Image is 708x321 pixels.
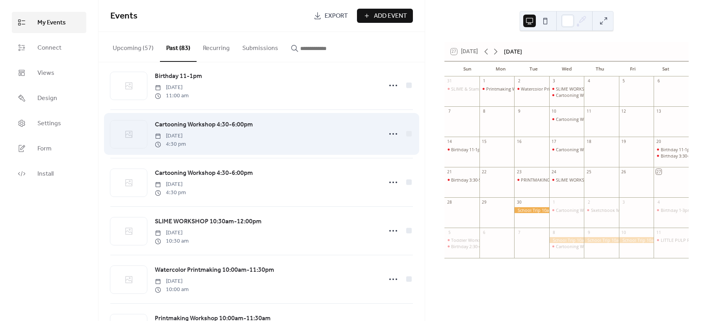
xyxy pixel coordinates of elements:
div: 11 [656,230,662,235]
div: 13 [656,109,662,114]
div: Cartooning Workshop 4:30-6:00pm [556,116,626,122]
div: 19 [621,139,626,145]
a: SLIME WORKSHOP 10:30am-12:00pm [155,217,262,227]
div: Printmaking Workshop 10:00am-11:30am [486,86,569,92]
div: 2 [586,199,592,205]
div: 7 [517,230,522,235]
div: Birthday 1-3pm [654,207,689,213]
span: Birthday 11-1pm [155,72,202,81]
span: Install [37,169,54,179]
div: Cartooning Workshop 4:30-6:00pm [549,116,584,122]
div: 22 [481,169,487,174]
div: Fri [616,61,649,76]
div: Cartooning Workshop 4:30-6:00pm [549,147,584,152]
div: Cartooning Workshop 4:30-6:00pm [549,92,584,98]
div: 10 [551,109,557,114]
span: 11:00 am [155,92,189,100]
span: Watercolor Printmaking 10:00am-11:30pm [155,265,274,275]
a: Watercolor Printmaking 10:00am-11:30pm [155,265,274,275]
div: Birthday 3:30-5:30pm [654,153,689,159]
div: 12 [621,109,626,114]
div: 9 [586,230,592,235]
div: 3 [621,199,626,205]
div: School Trip 10am-12pm [619,237,654,243]
div: Watercolor Printmaking 10:00am-11:30pm [514,86,549,92]
a: Connect [12,37,86,58]
div: Birthday 11-1pm [661,147,694,152]
button: Recurring [197,32,236,61]
div: Sketchbook Making Workshop 10:30am-12:30pm [584,207,619,213]
div: 8 [481,109,487,114]
div: Watercolor Printmaking 10:00am-11:30pm [521,86,606,92]
div: Cartooning Workshop 4:30-6:00pm [556,92,626,98]
div: 8 [551,230,557,235]
div: School Trip 10am-12pm [549,237,584,243]
button: Add Event [357,9,413,23]
span: Export [325,11,348,21]
div: Birthday 3:30-5:30pm [444,177,479,183]
div: 24 [551,169,557,174]
div: Mon [484,61,517,76]
div: 14 [447,139,452,145]
div: 9 [517,109,522,114]
a: Form [12,138,86,159]
a: My Events [12,12,86,33]
span: Add Event [374,11,407,21]
span: Form [37,144,52,154]
div: 18 [586,139,592,145]
div: Cartooning Workshop 4:30-6:00pm [549,243,584,249]
div: Wed [550,61,583,76]
div: Birthday 1-3pm [661,207,691,213]
button: Past (83) [160,32,197,62]
div: Birthday 3:30-5:30pm [661,153,703,159]
div: Cartooning Workshop 4:30-6:00pm [556,147,626,152]
div: Toddler Workshop 9:30-11:00am [444,237,479,243]
div: 27 [656,169,662,174]
button: Submissions [236,32,284,61]
div: Printmaking Workshop 10:00am-11:30am [479,86,515,92]
div: Sat [649,61,682,76]
div: 25 [586,169,592,174]
div: 31 [447,78,452,84]
div: Birthday 11-1pm [654,147,689,152]
div: Cartooning Workshop 4:30-6:00pm [556,243,626,249]
div: 21 [447,169,452,174]
div: 26 [621,169,626,174]
span: [DATE] [155,180,186,189]
div: 30 [517,199,522,205]
span: [DATE] [155,83,189,92]
span: My Events [37,18,66,28]
div: 7 [447,109,452,114]
a: Design [12,87,86,109]
a: Views [12,62,86,83]
span: Cartooning Workshop 4:30-6:00pm [155,169,253,178]
div: Cartooning Workshop 4:30-6:00pm [549,207,584,213]
div: LITTLE PULP RE:OPENING “DOODLE/PIZZA” PARTY [654,237,689,243]
div: Birthday 2:30-4:30pm [444,243,479,249]
div: SLIME WORKSHOP 10:30am-12:00pm [556,177,630,183]
div: 20 [656,139,662,145]
div: SLIME WORKSHOP 10:30am-12:00pm [549,86,584,92]
div: Cartooning Workshop 4:30-6:00pm [556,207,626,213]
a: Cartooning Workshop 4:30-6:00pm [155,120,253,130]
div: 6 [656,78,662,84]
span: Design [37,94,57,103]
div: 11 [586,109,592,114]
div: 15 [481,139,487,145]
div: Tue [517,61,550,76]
span: [DATE] [155,229,189,237]
div: 23 [517,169,522,174]
div: 2 [517,78,522,84]
span: Events [110,7,138,25]
div: [DATE] [504,47,522,56]
div: PRINTMAKING WORKSHOP 10:30am-12:00pm [521,177,612,183]
span: 10:00 am [155,286,189,294]
div: Toddler Workshop 9:30-11:00am [451,237,517,243]
div: SLIME & Stamping 11:00am-12:30pm [444,86,479,92]
div: SLIME WORKSHOP 10:30am-12:00pm [549,177,584,183]
span: Connect [37,43,61,53]
div: Birthday 2:30-4:30pm [451,243,494,249]
div: Birthday 3:30-5:30pm [451,177,494,183]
